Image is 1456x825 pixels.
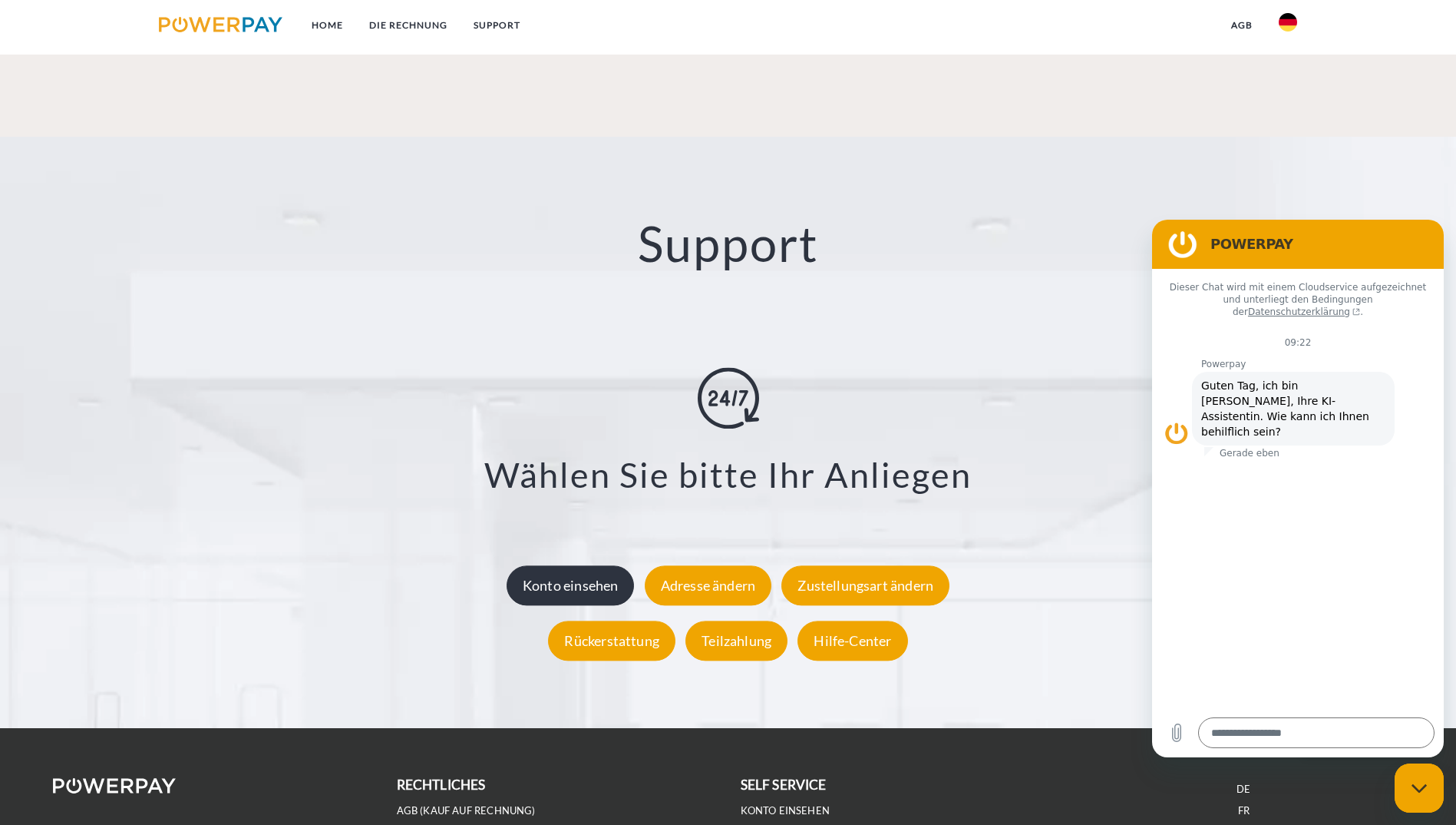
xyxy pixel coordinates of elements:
[781,565,949,605] div: Zustellungsart ändern
[159,17,282,32] img: logo-powerpay.svg
[1218,12,1266,39] a: agb
[397,777,486,793] b: rechtliches
[741,777,827,793] b: self service
[1236,783,1250,796] a: DE
[794,632,911,649] a: Hilfe-Center
[1279,13,1297,31] img: de
[797,621,907,661] div: Hilfe-Center
[1395,764,1444,813] iframe: Schaltfläche zum Öffnen des Messaging-Fensters; Konversation läuft
[698,368,759,429] img: online-shopping.svg
[544,632,679,649] a: Rückerstattung
[503,577,639,594] a: Konto einsehen
[641,577,776,594] a: Adresse ändern
[92,454,1364,497] h3: Wählen Sie bitte Ihr Anliegen
[1152,220,1444,757] iframe: Messaging-Fenster
[685,621,787,661] div: Teilzahlung
[548,621,675,661] div: Rückerstattung
[778,577,953,594] a: Zustellungsart ändern
[299,12,356,39] a: Home
[461,12,533,39] a: SUPPORT
[356,12,461,39] a: DIE RECHNUNG
[507,565,635,605] div: Konto einsehen
[645,565,772,605] div: Adresse ändern
[682,632,791,649] a: Teilzahlung
[1238,804,1250,817] a: FR
[397,804,536,817] a: AGB (Kauf auf Rechnung)
[741,804,830,817] a: Konto einsehen
[53,778,177,794] img: logo-powerpay-white.svg
[73,214,1383,274] h2: Support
